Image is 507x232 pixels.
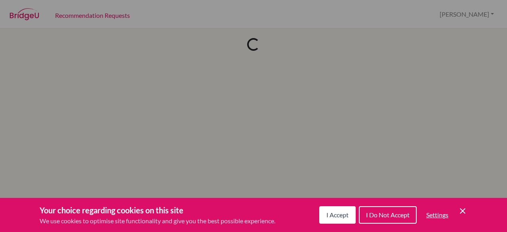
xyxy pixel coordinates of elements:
span: I Do Not Accept [366,211,410,219]
span: Settings [426,211,448,219]
button: I Do Not Accept [359,206,417,224]
p: We use cookies to optimise site functionality and give you the best possible experience. [40,216,275,226]
span: I Accept [326,211,349,219]
button: Save and close [458,206,467,216]
h3: Your choice regarding cookies on this site [40,204,275,216]
button: I Accept [319,206,356,224]
button: Settings [420,207,455,223]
